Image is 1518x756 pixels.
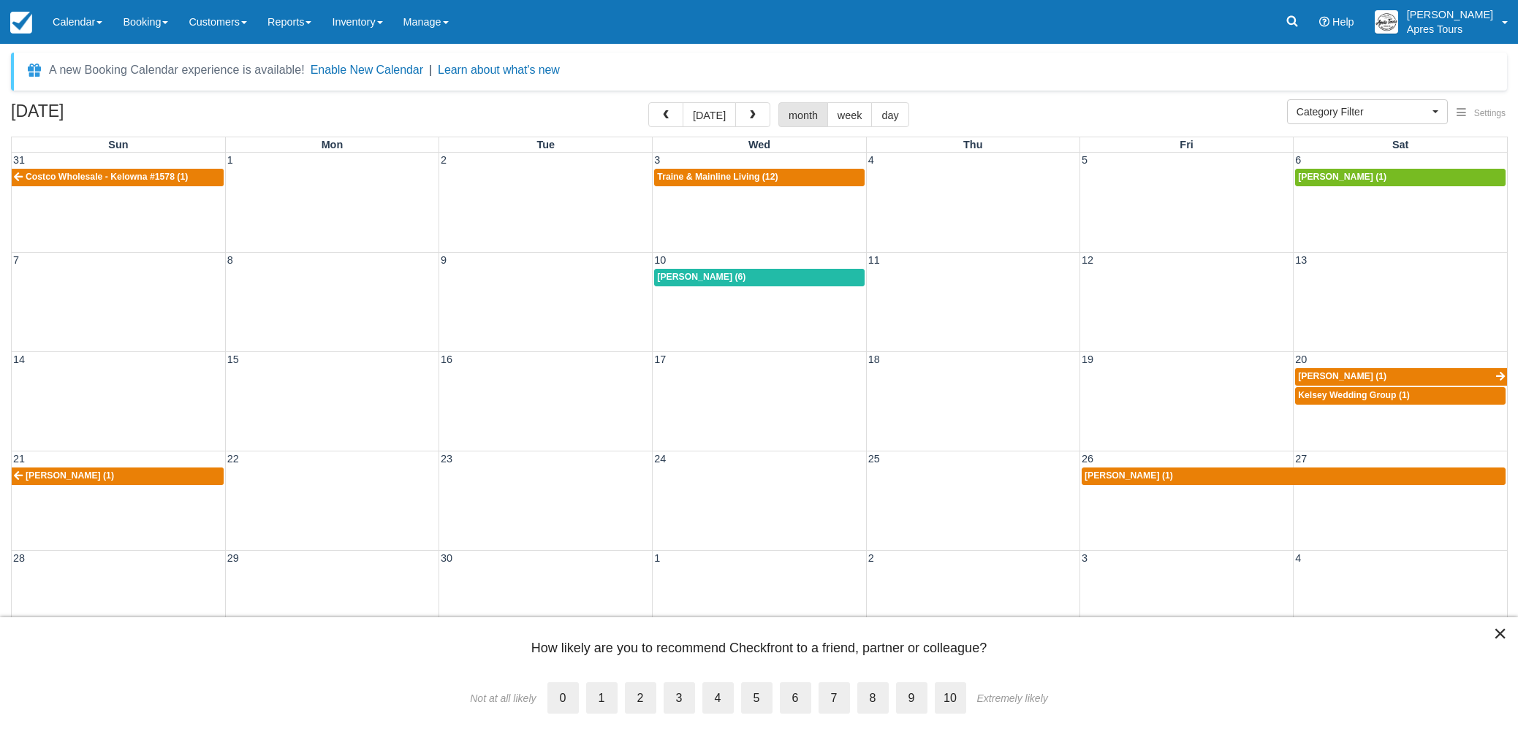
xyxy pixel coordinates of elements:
[1080,453,1095,465] span: 26
[867,453,881,465] span: 25
[780,682,811,714] label: 6
[12,354,26,365] span: 14
[867,552,876,564] span: 2
[867,154,876,166] span: 4
[11,102,196,129] h2: [DATE]
[1080,154,1089,166] span: 5
[12,453,26,465] span: 21
[748,139,770,150] span: Wed
[1294,552,1302,564] span: 4
[653,154,661,166] span: 3
[322,139,344,150] span: Mon
[1319,17,1329,27] i: Help
[26,470,114,481] span: [PERSON_NAME] (1)
[1180,139,1193,150] span: Fri
[439,254,448,266] span: 9
[702,682,734,714] label: 4
[12,254,20,266] span: 7
[439,453,454,465] span: 23
[664,682,695,714] label: 3
[22,639,1496,665] div: How likely are you to recommend Checkfront to a friend, partner or colleague?
[547,682,579,714] label: 0
[586,682,618,714] label: 1
[1474,108,1506,118] span: Settings
[439,154,448,166] span: 2
[1294,453,1308,465] span: 27
[653,453,667,465] span: 24
[429,64,432,76] span: |
[26,172,188,182] span: Costco Wholesale - Kelowna #1578 (1)
[10,12,32,34] img: checkfront-main-nav-mini-logo.png
[226,154,235,166] span: 1
[1080,552,1089,564] span: 3
[653,354,667,365] span: 17
[1298,371,1386,381] span: [PERSON_NAME] (1)
[657,172,778,182] span: Traine & Mainline Living (12)
[470,692,536,704] div: Not at all likely
[12,154,26,166] span: 31
[1332,16,1354,28] span: Help
[438,64,560,76] a: Learn about what's new
[963,139,982,150] span: Thu
[226,354,240,365] span: 15
[1298,390,1410,400] span: Kelsey Wedding Group (1)
[49,61,305,79] div: A new Booking Calendar experience is available!
[1080,254,1095,266] span: 12
[1298,172,1386,182] span: [PERSON_NAME] (1)
[1294,254,1308,266] span: 13
[108,139,128,150] span: Sun
[871,102,908,127] button: day
[778,102,828,127] button: month
[12,552,26,564] span: 28
[1080,354,1095,365] span: 19
[226,254,235,266] span: 8
[867,354,881,365] span: 18
[653,254,667,266] span: 10
[819,682,850,714] label: 7
[977,692,1048,704] div: Extremely likely
[1407,7,1493,22] p: [PERSON_NAME]
[1392,139,1408,150] span: Sat
[741,682,773,714] label: 5
[1085,470,1173,481] span: [PERSON_NAME] (1)
[827,102,873,127] button: week
[1297,104,1429,119] span: Category Filter
[657,272,745,282] span: [PERSON_NAME] (6)
[439,354,454,365] span: 16
[311,63,423,77] button: Enable New Calendar
[867,254,881,266] span: 11
[896,682,927,714] label: 9
[1407,22,1493,37] p: Apres Tours
[935,682,966,714] label: 10
[439,552,454,564] span: 30
[226,453,240,465] span: 22
[536,139,555,150] span: Tue
[1294,354,1308,365] span: 20
[653,552,661,564] span: 1
[625,682,656,714] label: 2
[1294,154,1302,166] span: 6
[1493,622,1507,645] button: Close
[1375,10,1398,34] img: A1
[683,102,736,127] button: [DATE]
[857,682,889,714] label: 8
[226,552,240,564] span: 29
